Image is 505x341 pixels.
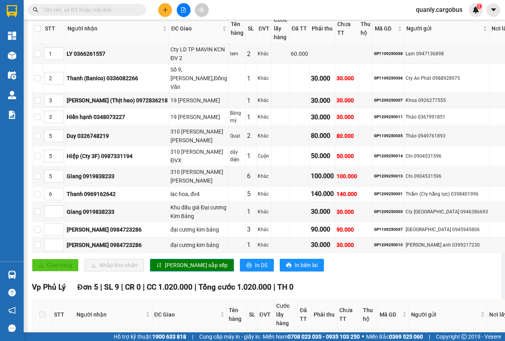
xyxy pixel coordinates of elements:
[32,283,65,292] span: Vp Phủ Lý
[147,283,193,292] span: CC 1.020.000
[373,237,404,253] td: GP1209250010
[374,133,403,139] div: GP1109250035
[337,172,357,181] div: 100.000
[311,224,334,234] div: 90.000
[337,300,361,330] th: Chưa TT
[311,73,334,83] div: 30.000
[273,283,275,292] span: |
[163,7,168,13] span: plus
[362,335,364,338] span: ⚪️
[67,207,168,216] div: Giang 0919838233
[429,332,430,341] span: |
[277,283,294,292] span: TH 0
[8,51,16,60] img: warehouse-icon
[170,168,227,185] div: 310 [PERSON_NAME] [PERSON_NAME]
[43,6,137,14] input: Tìm tên, số ĐT hoặc mã đơn
[170,190,227,198] div: lạc hoa, đv4
[337,152,357,160] div: 50.000
[359,13,373,44] th: Thu hộ
[272,13,290,44] th: Cước lấy hàng
[373,64,404,93] td: GP1109250036
[373,44,404,64] td: GP1109250038
[406,226,488,234] div: [GEOGRAPHIC_DATA] 0945945806
[258,226,270,234] div: Khác
[286,262,292,269] span: printer
[198,283,271,292] span: Tổng cước 1.020.000
[280,259,324,271] button: printerIn biên lai
[258,132,270,140] div: Khác
[8,32,16,40] img: dashboard-icon
[288,333,360,340] strong: 0708 023 035 - 0935 103 250
[143,283,145,292] span: |
[8,111,16,119] img: solution-icon
[230,149,244,164] div: dây điện
[406,75,488,82] div: Cty An Phát 0988928975
[406,24,481,33] span: Người gửi
[8,271,16,279] img: warehouse-icon
[8,289,16,296] span: question-circle
[195,283,196,292] span: |
[311,207,334,217] div: 30.000
[312,300,337,330] th: Phải thu
[298,300,312,330] th: Đã TT
[373,222,404,237] td: GP1109250037
[258,75,270,82] div: Khác
[337,74,357,83] div: 30.000
[8,307,16,314] span: notification
[374,51,403,57] div: GP1109250038
[100,283,102,292] span: |
[389,333,423,340] strong: 0369 525 060
[32,259,79,271] button: uploadGiao hàng
[154,310,219,319] span: ĐC Giao
[177,3,191,17] button: file-add
[67,172,168,181] div: Giang 0919838233
[311,151,334,161] div: 50.000
[8,71,16,79] img: warehouse-icon
[374,242,403,248] div: GP1209250010
[335,13,359,44] th: Chưa TT
[247,240,255,250] div: 1
[337,132,357,140] div: 80.000
[67,241,168,249] div: [PERSON_NAME] 0984723286
[373,93,404,108] td: GP1209250007
[478,4,481,9] span: 1
[486,3,500,17] button: caret-down
[258,97,270,104] div: Khác
[374,75,403,81] div: GP1109250036
[490,6,497,13] span: caret-down
[247,207,255,217] div: 1
[152,333,186,340] strong: 1900 633 818
[258,50,270,58] div: Khác
[67,225,168,234] div: [PERSON_NAME] 0984723286
[227,300,247,330] th: Tên hàng
[406,190,488,198] div: Thắm (Cty hằng lực) 0398401996
[125,283,141,292] span: CR 0
[247,224,255,234] div: 3
[472,6,479,13] img: icon-new-feature
[274,300,298,330] th: Cước lấy hàng
[199,332,261,341] span: Cung cấp máy in - giấy in:
[258,300,275,330] th: ĐVT
[311,240,334,250] div: 30.000
[181,7,186,13] span: file-add
[247,300,258,330] th: SL
[477,4,482,9] sup: 1
[374,173,403,179] div: GP1209250013
[374,97,403,104] div: GP1209250007
[192,332,193,341] span: |
[311,171,334,181] div: 100.000
[247,73,255,83] div: 1
[258,153,270,160] div: Cuộn
[67,113,168,121] div: Hiền hạnh 0348073227
[255,261,267,269] span: In DS
[52,300,75,330] th: STT
[195,3,209,17] button: aim
[406,173,488,180] div: Chi 0904531596
[84,259,144,271] button: downloadNhập kho nhận
[170,147,227,165] div: 310 [PERSON_NAME] ĐVX
[171,24,221,33] span: ĐC Giao
[67,96,168,105] div: [PERSON_NAME] (Thịt heo) 0972836218
[373,108,404,126] td: GP1209250011
[374,153,403,159] div: GP1209250014
[374,226,403,233] div: GP1109250037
